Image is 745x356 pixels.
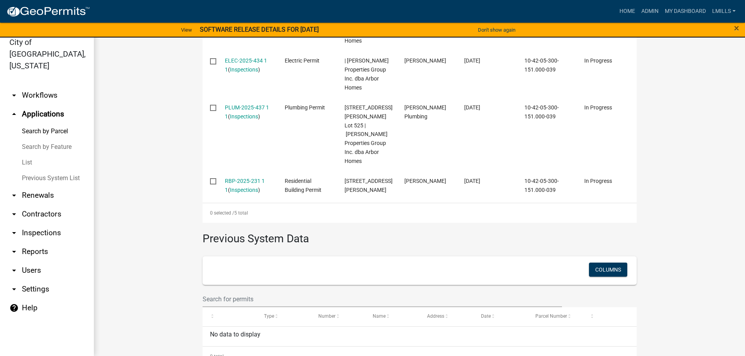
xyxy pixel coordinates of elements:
span: Plumbing Permit [285,104,325,111]
span: 10-42-05-300-151.000-039 [524,57,559,73]
datatable-header-cell: Name [365,307,420,326]
i: arrow_drop_down [9,209,19,219]
span: | Clayton Properties Group Inc. dba Arbor Homes [345,57,389,90]
datatable-header-cell: Type [257,307,311,326]
span: 7995 Stacy Spring Blvd. Lot 525 | Clayton Properties Group Inc. dba Arbor Homes [345,104,393,164]
i: arrow_drop_up [9,109,19,119]
span: Type [264,313,274,319]
div: ( ) [225,103,270,121]
span: In Progress [584,104,612,111]
div: No data to display [203,327,637,346]
span: Parcel Number [535,313,567,319]
span: Address [427,313,444,319]
span: 7995 Stacy Springs Boulevard | Lot 525 [345,178,393,193]
datatable-header-cell: Date [474,307,528,326]
a: Admin [638,4,662,19]
i: arrow_drop_down [9,247,19,256]
i: arrow_drop_down [9,266,19,275]
a: Inspections [230,187,258,193]
a: ELEC-2025-434 1 1 [225,57,267,73]
span: Name [373,313,386,319]
span: 08/01/2025 [464,104,480,111]
a: Home [616,4,638,19]
i: arrow_drop_down [9,228,19,238]
span: 06/13/2025 [464,178,480,184]
a: lmills [709,4,739,19]
button: Close [734,23,739,33]
datatable-header-cell: Number [311,307,365,326]
span: In Progress [584,178,612,184]
span: 0 selected / [210,210,234,216]
i: arrow_drop_down [9,191,19,200]
i: help [9,303,19,313]
button: Don't show again [475,23,519,36]
span: 10-42-05-300-151.000-039 [524,104,559,120]
span: Number [318,313,336,319]
span: 10-42-05-300-151.000-039 [524,178,559,193]
input: Search for permits [203,291,562,307]
a: Inspections [230,113,258,120]
span: Electric Permit [285,57,320,64]
span: 08/11/2025 [464,57,480,64]
a: PLUM-2025-437 1 1 [225,104,269,120]
span: In Progress [584,57,612,64]
span: × [734,23,739,34]
span: Residential Building Permit [285,178,321,193]
a: View [178,23,195,36]
div: ( ) [225,177,270,195]
a: My Dashboard [662,4,709,19]
datatable-header-cell: Address [420,307,474,326]
datatable-header-cell: Parcel Number [528,307,582,326]
h3: Previous System Data [203,223,637,247]
div: ( ) [225,56,270,74]
span: Kurt Maier [404,178,446,184]
div: 5 total [203,203,637,223]
i: arrow_drop_down [9,91,19,100]
span: Greenwell Plumbing [404,104,446,120]
span: Date [481,313,491,319]
a: Inspections [230,66,258,73]
span: William B Crist Jr [404,57,446,64]
button: Columns [589,263,627,277]
strong: SOFTWARE RELEASE DETAILS FOR [DATE] [200,26,319,33]
a: RBP-2025-231 1 1 [225,178,265,193]
i: arrow_drop_down [9,284,19,294]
